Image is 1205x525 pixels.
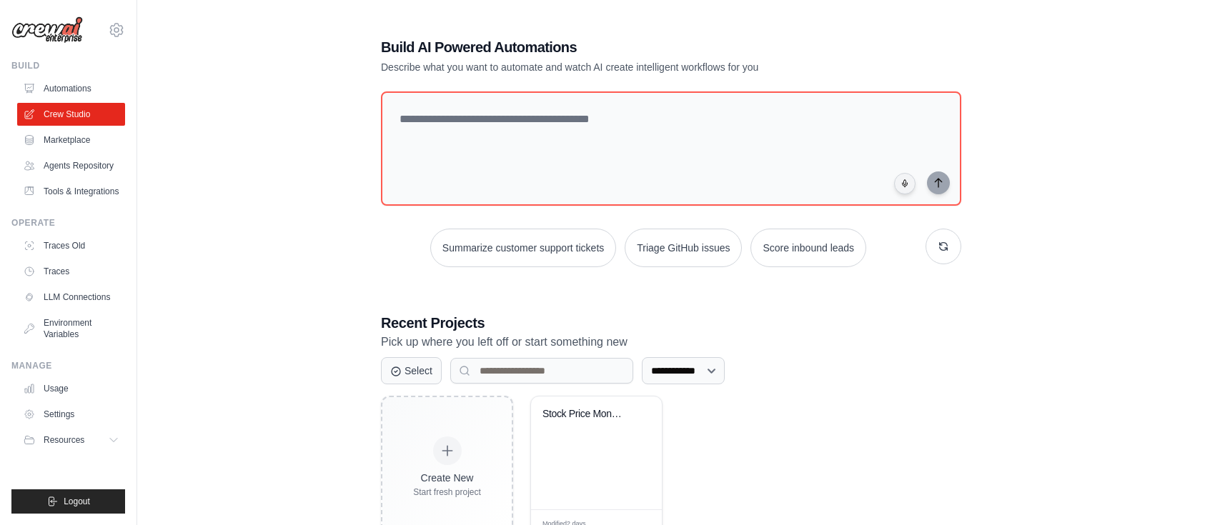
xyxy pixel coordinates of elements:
[44,434,84,446] span: Resources
[17,260,125,283] a: Traces
[17,377,125,400] a: Usage
[17,234,125,257] a: Traces Old
[17,403,125,426] a: Settings
[413,471,481,485] div: Create New
[11,60,125,71] div: Build
[17,103,125,126] a: Crew Studio
[17,129,125,151] a: Marketplace
[750,229,866,267] button: Score inbound leads
[11,217,125,229] div: Operate
[413,486,481,498] div: Start fresh project
[381,60,861,74] p: Describe what you want to automate and watch AI create intelligent workflows for you
[17,77,125,100] a: Automations
[11,360,125,371] div: Manage
[11,489,125,514] button: Logout
[17,286,125,309] a: LLM Connections
[381,333,961,351] p: Pick up where you left off or start something new
[542,408,629,421] div: Stock Price Monitor
[430,229,616,267] button: Summarize customer support tickets
[17,180,125,203] a: Tools & Integrations
[625,229,742,267] button: Triage GitHub issues
[926,229,961,264] button: Get new suggestions
[11,16,83,44] img: Logo
[894,173,916,194] button: Click to speak your automation idea
[64,496,90,507] span: Logout
[381,37,861,57] h1: Build AI Powered Automations
[17,311,125,346] a: Environment Variables
[381,313,961,333] h3: Recent Projects
[17,154,125,177] a: Agents Repository
[381,357,442,384] button: Select
[17,429,125,451] button: Resources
